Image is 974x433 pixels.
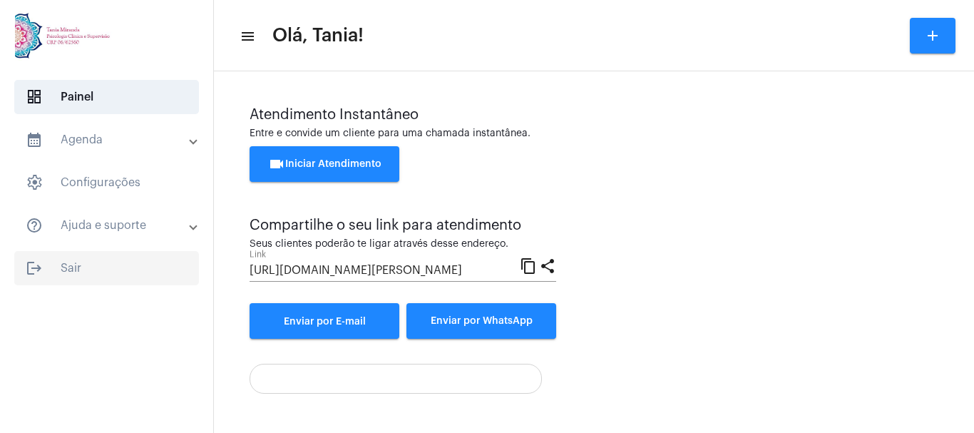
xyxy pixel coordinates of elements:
[14,251,199,285] span: Sair
[250,239,556,250] div: Seus clientes poderão te ligar através desse endereço.
[268,159,381,169] span: Iniciar Atendimento
[284,317,366,327] span: Enviar por E-mail
[26,260,43,277] mat-icon: sidenav icon
[9,208,213,243] mat-expansion-panel-header: sidenav iconAjuda e suporte
[9,123,213,157] mat-expansion-panel-header: sidenav iconAgenda
[406,303,556,339] button: Enviar por WhatsApp
[26,174,43,191] span: sidenav icon
[272,24,364,47] span: Olá, Tania!
[250,128,938,139] div: Entre e convide um cliente para uma chamada instantânea.
[26,131,190,148] mat-panel-title: Agenda
[250,146,399,182] button: Iniciar Atendimento
[26,217,43,234] mat-icon: sidenav icon
[520,257,537,274] mat-icon: content_copy
[14,165,199,200] span: Configurações
[250,303,399,339] a: Enviar por E-mail
[26,131,43,148] mat-icon: sidenav icon
[431,316,533,326] span: Enviar por WhatsApp
[26,88,43,106] span: sidenav icon
[11,7,117,64] img: 82f91219-cc54-a9e9-c892-318f5ec67ab1.jpg
[250,107,938,123] div: Atendimento Instantâneo
[240,28,254,45] mat-icon: sidenav icon
[26,217,190,234] mat-panel-title: Ajuda e suporte
[14,80,199,114] span: Painel
[250,218,556,233] div: Compartilhe o seu link para atendimento
[268,156,285,173] mat-icon: videocam
[924,27,941,44] mat-icon: add
[539,257,556,274] mat-icon: share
